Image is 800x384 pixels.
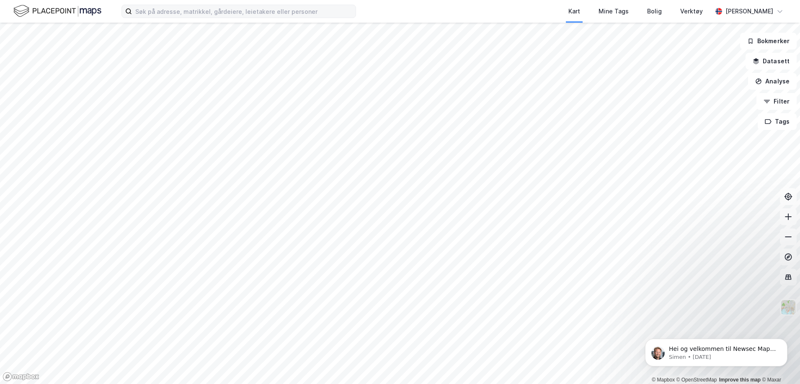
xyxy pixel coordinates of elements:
[748,73,797,90] button: Analyse
[647,6,662,16] div: Bolig
[599,6,629,16] div: Mine Tags
[3,372,39,381] a: Mapbox homepage
[725,6,773,16] div: [PERSON_NAME]
[652,377,675,383] a: Mapbox
[758,113,797,130] button: Tags
[632,321,800,380] iframe: Intercom notifications message
[132,5,356,18] input: Søk på adresse, matrikkel, gårdeiere, leietakere eller personer
[756,93,797,110] button: Filter
[676,377,717,383] a: OpenStreetMap
[568,6,580,16] div: Kart
[740,33,797,49] button: Bokmerker
[680,6,703,16] div: Verktøy
[746,53,797,70] button: Datasett
[719,377,761,383] a: Improve this map
[13,4,101,18] img: logo.f888ab2527a4732fd821a326f86c7f29.svg
[780,299,796,315] img: Z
